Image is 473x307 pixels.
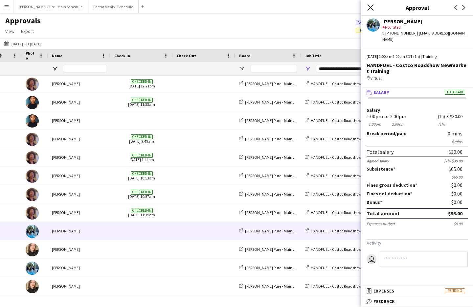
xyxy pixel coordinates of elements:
[305,247,382,252] a: HANDFUEL - Costco Roadshow Newmarket
[64,65,106,73] input: Name Filter Input
[48,222,110,240] div: [PERSON_NAME]
[239,136,309,141] a: [PERSON_NAME] Pure - Main Schedule
[114,93,169,111] span: [DATE] 11:33am
[245,173,309,178] span: [PERSON_NAME] Pure - Main Schedule
[114,167,169,185] span: [DATE] 10:53am
[373,288,394,294] span: Expenses
[18,27,36,35] a: Export
[446,114,449,119] div: X
[239,100,309,105] a: [PERSON_NAME] Pure - Main Schedule
[445,288,465,293] span: Pending
[311,136,382,141] span: HANDFUEL - Costco Roadshow Newmarket
[26,96,39,109] img: Jonel Leslie
[239,173,309,178] a: [PERSON_NAME] Pure - Main Schedule
[239,210,309,215] a: [PERSON_NAME] Pure - Main Schedule
[367,130,395,136] span: Break period
[356,19,404,25] span: 197 of 2612
[367,240,468,246] h3: Activity
[114,53,130,58] span: Check-In
[245,100,309,105] span: [PERSON_NAME] Pure - Main Schedule
[245,155,309,160] span: [PERSON_NAME] Pure - Main Schedule
[361,296,473,306] mat-expansion-panel-header: Feedback
[48,277,110,295] div: [PERSON_NAME]
[26,243,39,256] img: Gillian Wetherald
[358,20,374,25] span: Approved
[239,247,309,252] a: [PERSON_NAME] Pure - Main Schedule
[311,100,382,105] span: HANDFUEL - Costco Roadshow Newmarket
[48,259,110,277] div: [PERSON_NAME]
[26,114,39,128] img: Jonel Leslie
[367,62,468,74] div: HANDFUEL - Costco Roadshow Newmarket Training
[26,280,39,293] img: Gillian Wetherald
[114,185,169,203] span: [DATE] 10:57am
[3,40,43,48] button: [DATE] to [DATE]
[26,151,39,164] img: Destiny Kondell
[239,118,309,123] a: [PERSON_NAME] Pure - Main Schedule
[311,247,382,252] span: HANDFUEL - Costco Roadshow Newmarket
[239,155,309,160] a: [PERSON_NAME] Pure - Main Schedule
[3,27,17,35] a: View
[114,75,169,93] span: [DATE] 12:21pm
[454,221,468,226] div: $0.00
[131,171,153,176] span: Checked-in
[48,167,110,185] div: [PERSON_NAME]
[305,53,322,58] span: Job Title
[131,190,153,195] span: Checked-in
[311,265,382,270] span: HANDFUEL - Costco Roadshow Newmarket
[305,66,311,72] button: Open Filter Menu
[131,79,153,84] span: Checked-in
[239,192,309,197] a: [PERSON_NAME] Pure - Main Schedule
[21,28,34,34] span: Export
[311,284,382,289] span: HANDFUEL - Costco Roadshow Newmarket
[361,97,473,277] div: SalaryTo be paid
[311,81,382,86] span: HANDFUEL - Costco Roadshow Newmarket
[245,81,309,86] span: [PERSON_NAME] Pure - Main Schedule
[367,158,389,163] div: Agreed salary
[5,28,14,34] span: View
[251,65,297,73] input: Board Filter Input
[451,199,468,205] div: $0.00
[48,93,110,111] div: [PERSON_NAME]
[48,240,110,258] div: [PERSON_NAME]
[311,192,382,197] span: HANDFUEL - Costco Roadshow Newmarket
[360,28,372,33] span: Review
[245,136,309,141] span: [PERSON_NAME] Pure - Main Schedule
[26,51,36,60] span: Photo
[367,108,468,113] label: Salary
[26,188,39,201] img: Destiny Kondell
[367,166,395,172] label: Subsistence
[305,284,382,289] a: HANDFUEL - Costco Roadshow Newmarket
[367,175,468,179] div: $65.00
[361,3,473,12] h3: Approval
[449,149,462,155] div: $30.00
[26,133,39,146] img: Destiny Kondell
[367,54,468,59] div: [DATE] 1:00pm-2:00pm EDT (1h) | Training
[305,118,382,123] a: HANDFUEL - Costco Roadshow Newmarket
[367,122,383,127] div: 1:00pm
[373,89,389,95] span: Salary
[311,228,397,233] span: HANDFUEL - Costco Roadshow Newmarket Training
[367,149,394,155] div: Total salary
[48,75,110,93] div: [PERSON_NAME]
[177,53,196,58] span: Check-Out
[311,118,382,123] span: HANDFUEL - Costco Roadshow Newmarket
[48,203,110,222] div: [PERSON_NAME]
[245,228,309,233] span: [PERSON_NAME] Pure - Main Schedule
[26,262,39,275] img: Honey Lee
[448,130,468,136] div: 0 mins
[390,122,406,127] div: 2:00pm
[239,53,251,58] span: Board
[367,130,407,136] label: /paid
[438,114,445,119] div: 1h
[48,111,110,130] div: [PERSON_NAME]
[239,66,245,72] button: Open Filter Menu
[367,221,395,226] div: Expenses budget
[26,206,39,220] img: Destiny Kondell
[305,192,382,197] a: HANDFUEL - Costco Roadshow Newmarket
[311,173,382,178] span: HANDFUEL - Costco Roadshow Newmarket
[311,155,382,160] span: HANDFUEL - Costco Roadshow Newmarket
[52,53,62,58] span: Name
[311,210,382,215] span: HANDFUEL - Costco Roadshow Newmarket
[361,87,473,97] mat-expansion-panel-header: SalaryTo be paid
[367,139,468,144] div: 0 mins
